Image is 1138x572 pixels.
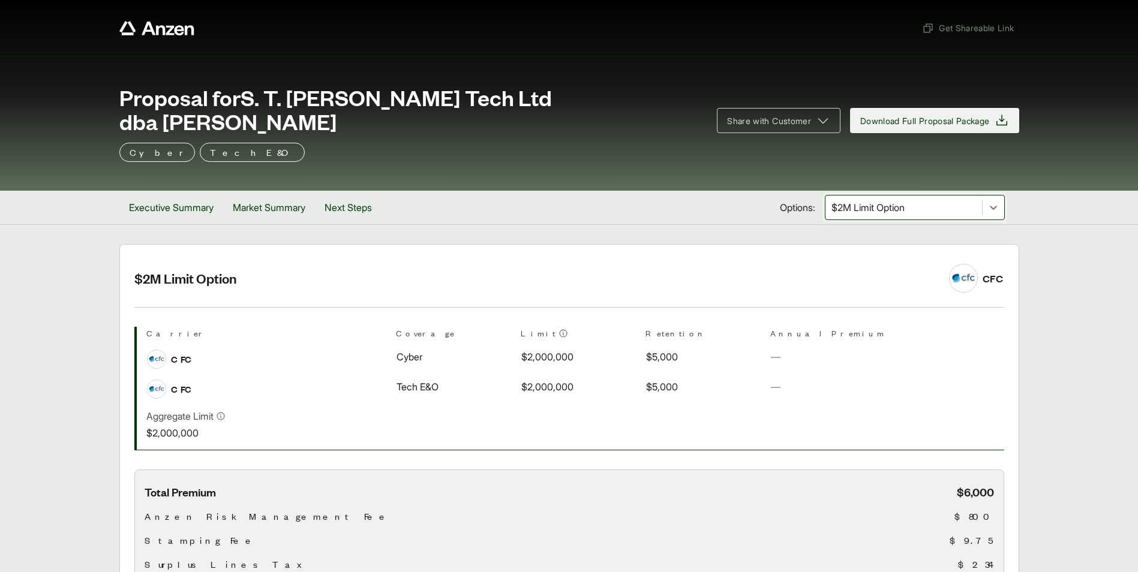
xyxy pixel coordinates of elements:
[645,327,761,344] th: Retention
[922,22,1014,34] span: Get Shareable Link
[717,108,840,133] button: Share with Customer
[860,115,990,127] span: Download Full Proposal Package
[119,191,223,224] button: Executive Summary
[727,115,811,127] span: Share with Customer
[646,380,678,394] span: $5,000
[146,426,226,440] p: $2,000,000
[134,269,935,287] h2: $2M Limit Option
[146,327,386,344] th: Carrier
[397,350,422,364] span: Cyber
[397,380,439,394] span: Tech E&O
[315,191,382,224] button: Next Steps
[521,327,636,344] th: Limit
[119,21,194,35] a: Anzen website
[119,85,703,133] span: Proposal for S. T. [PERSON_NAME] Tech Ltd dba [PERSON_NAME]
[771,351,780,363] span: —
[145,509,391,523] span: Anzen Risk Management Fee
[950,264,977,292] img: CFC logo
[646,350,678,364] span: $5,000
[145,484,216,499] span: Total Premium
[950,533,994,547] span: $9.75
[148,380,166,398] img: CFC logo
[850,108,1019,133] button: Download Full Proposal Package
[210,145,295,159] p: Tech E&O
[771,381,780,393] span: —
[521,380,573,394] span: $2,000,000
[145,533,257,547] span: Stamping Fee
[223,191,315,224] button: Market Summary
[145,557,301,571] span: Surplus Lines Tax
[954,509,994,523] span: $800
[171,352,194,366] span: CFC
[957,484,994,499] span: $6,000
[146,409,214,423] p: Aggregate Limit
[148,350,166,368] img: CFC logo
[130,145,185,159] p: Cyber
[171,382,194,396] span: CFC
[983,270,1003,287] div: CFC
[780,200,815,215] span: Options:
[958,557,994,571] span: $234
[917,17,1019,39] button: Get Shareable Link
[396,327,511,344] th: Coverage
[770,327,885,344] th: Annual Premium
[521,350,573,364] span: $2,000,000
